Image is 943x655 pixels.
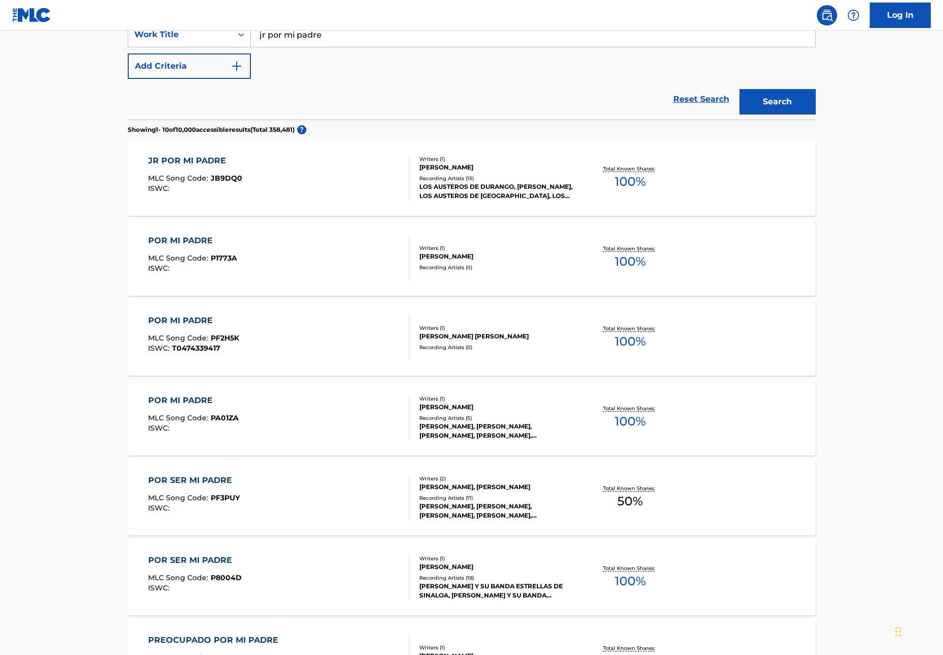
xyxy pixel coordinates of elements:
div: Recording Artists ( 0 ) [419,344,573,351]
div: PREOCUPADO POR MI PADRE [148,634,283,646]
div: Writers ( 2 ) [419,475,573,482]
p: Total Known Shares: [603,644,658,652]
span: 100 % [615,572,646,590]
div: Writers ( 1 ) [419,555,573,562]
div: JR POR MI PADRE [148,155,242,167]
div: POR MI PADRE [148,235,237,247]
a: Reset Search [668,88,734,110]
a: Log In [870,3,931,28]
span: MLC Song Code : [148,333,211,343]
div: Recording Artists ( 18 ) [419,574,573,582]
a: Public Search [817,5,837,25]
div: [PERSON_NAME] [419,562,573,572]
span: ISWC : [148,583,172,592]
p: Total Known Shares: [603,564,658,572]
div: LOS AUSTEROS DE DURANGO, [PERSON_NAME], LOS AUSTEROS DE [GEOGRAPHIC_DATA], LOS AUSTEROS DE [GEOGR... [419,182,573,201]
span: MLC Song Code : [148,253,211,263]
span: MLC Song Code : [148,573,211,582]
div: POR MI PADRE [148,315,239,327]
p: Total Known Shares: [603,325,658,332]
img: 9d2ae6d4665cec9f34b9.svg [231,60,243,72]
span: 100 % [615,332,646,351]
a: JR POR MI PADREMLC Song Code:JB9DQ0ISWC:Writers (1)[PERSON_NAME]Recording Artists (15)LOS AUSTERO... [128,139,816,216]
span: 100 % [615,252,646,271]
div: Drag [895,616,901,647]
div: [PERSON_NAME] [419,252,573,261]
span: ISWC : [148,423,172,433]
div: [PERSON_NAME] [419,163,573,172]
div: POR SER MI PADRE [148,474,240,487]
img: search [821,9,833,21]
div: Writers ( 1 ) [419,155,573,163]
span: ISWC : [148,264,172,273]
span: 50 % [617,492,643,510]
span: P8004D [211,573,242,582]
button: Add Criteria [128,53,251,79]
p: Total Known Shares: [603,405,658,412]
a: POR MI PADREMLC Song Code:PF2H5KISWC:T0474339417Writers (1)[PERSON_NAME] [PERSON_NAME]Recording A... [128,299,816,376]
a: POR SER MI PADREMLC Song Code:PF3PUYISWC:Writers (2)[PERSON_NAME], [PERSON_NAME]Recording Artists... [128,459,816,535]
div: POR SER MI PADRE [148,554,242,566]
a: POR SER MI PADREMLC Song Code:P8004DISWC:Writers (1)[PERSON_NAME]Recording Artists (18)[PERSON_NA... [128,539,816,615]
button: Search [739,89,816,115]
span: P1773A [211,253,237,263]
span: 100 % [615,412,646,431]
div: Writers ( 1 ) [419,644,573,651]
div: Recording Artists ( 5 ) [419,414,573,422]
iframe: Chat Widget [892,606,943,655]
div: [PERSON_NAME] [PERSON_NAME] [419,332,573,341]
div: Writers ( 1 ) [419,244,573,252]
div: Recording Artists ( 11 ) [419,494,573,502]
span: ? [297,125,306,134]
div: POR MI PADRE [148,394,239,407]
div: [PERSON_NAME] [419,403,573,412]
img: MLC Logo [12,8,51,22]
div: Recording Artists ( 15 ) [419,175,573,182]
span: MLC Song Code : [148,413,211,422]
div: Recording Artists ( 0 ) [419,264,573,271]
span: ISWC : [148,184,172,193]
p: Showing 1 - 10 of 10,000 accessible results (Total 358,481 ) [128,125,295,134]
div: [PERSON_NAME] Y SU BANDA ESTRELLAS DE SINALOA, [PERSON_NAME] Y SU BANDA ESTRELLAS DE SINALOA, [PE... [419,582,573,600]
a: POR MI PADREMLC Song Code:PA01ZAISWC:Writers (1)[PERSON_NAME]Recording Artists (5)[PERSON_NAME], ... [128,379,816,455]
div: [PERSON_NAME], [PERSON_NAME], [PERSON_NAME], [PERSON_NAME], [PERSON_NAME] [419,502,573,520]
span: ISWC : [148,503,172,512]
span: PF2H5K [211,333,239,343]
div: Writers ( 1 ) [419,395,573,403]
div: Writers ( 1 ) [419,324,573,332]
span: PA01ZA [211,413,239,422]
span: ISWC : [148,344,172,353]
span: 100 % [615,173,646,191]
span: PF3PUY [211,493,240,502]
span: MLC Song Code : [148,174,211,183]
span: JB9DQ0 [211,174,242,183]
form: Search Form [128,22,816,120]
p: Total Known Shares: [603,165,658,173]
a: POR MI PADREMLC Song Code:P1773AISWC:Writers (1)[PERSON_NAME]Recording Artists (0)Total Known Sha... [128,219,816,296]
p: Total Known Shares: [603,485,658,492]
div: [PERSON_NAME], [PERSON_NAME], [PERSON_NAME], [PERSON_NAME], [PERSON_NAME] [419,422,573,440]
img: help [847,9,860,21]
p: Total Known Shares: [603,245,658,252]
div: Help [843,5,864,25]
span: T0474339417 [172,344,220,353]
span: MLC Song Code : [148,493,211,502]
div: Work Title [134,29,226,41]
div: [PERSON_NAME], [PERSON_NAME] [419,482,573,492]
